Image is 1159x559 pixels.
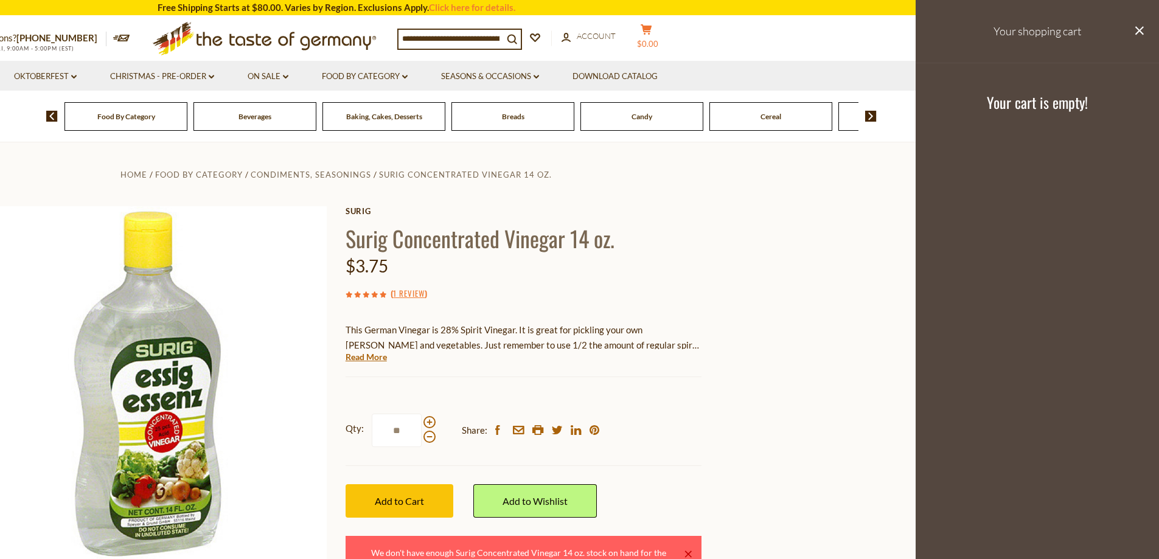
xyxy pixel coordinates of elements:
a: Beverages [238,112,271,121]
a: Condiments, Seasonings [251,170,371,179]
span: $0.00 [637,39,658,49]
a: Read More [346,351,387,363]
a: Food By Category [322,70,408,83]
a: Add to Wishlist [473,484,597,518]
img: next arrow [865,111,877,122]
img: previous arrow [46,111,58,122]
span: Account [577,31,616,41]
a: Surig [346,206,701,216]
a: Food By Category [97,112,155,121]
h3: Your cart is empty! [931,93,1144,111]
h1: Surig Concentrated Vinegar 14 oz. [346,224,701,252]
a: Surig Concentrated Vinegar 14 oz. [379,170,552,179]
a: Oktoberfest [14,70,77,83]
a: Home [120,170,147,179]
a: Account [562,30,616,43]
a: Baking, Cakes, Desserts [346,112,422,121]
span: $3.75 [346,255,388,276]
a: Christmas - PRE-ORDER [110,70,214,83]
a: [PHONE_NUMBER] [16,32,97,43]
a: 1 Review [393,287,425,300]
a: Cereal [760,112,781,121]
span: Add to Cart [375,495,424,507]
input: Qty: [372,414,422,447]
a: On Sale [248,70,288,83]
a: Food By Category [155,170,243,179]
a: × [684,550,692,558]
span: Share: [462,423,487,438]
strong: Qty: [346,421,364,436]
a: Breads [502,112,524,121]
a: Seasons & Occasions [441,70,539,83]
p: This German Vinegar is 28% Spirit Vinegar. It is great for pickling your own [PERSON_NAME] and ve... [346,322,701,353]
span: ( ) [391,287,427,299]
a: Candy [632,112,652,121]
button: $0.00 [628,24,665,54]
a: Download Catalog [573,70,658,83]
button: Add to Cart [346,484,453,518]
a: Click here for details. [429,2,515,13]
